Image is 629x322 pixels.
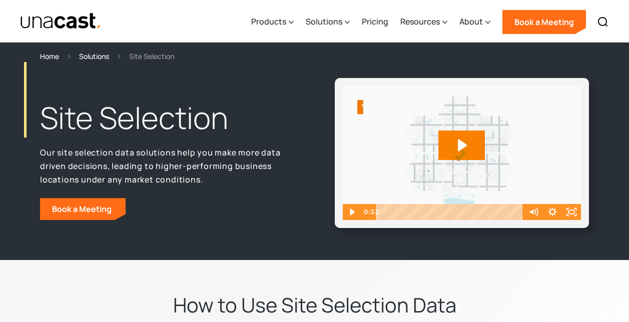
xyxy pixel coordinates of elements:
a: Home [40,50,59,62]
button: Show settings menu [543,204,562,220]
div: About [459,1,490,42]
div: Solutions [306,1,350,42]
button: Play Video: Unacast - Our Datasets (Featured on the Site Selection Page) [438,130,485,160]
div: Resources [400,1,447,42]
div: About [459,15,483,27]
a: Book a Meeting [502,10,586,34]
img: Unacast text logo [20,12,102,30]
h2: How to Use Site Selection Data [173,292,456,318]
a: Pricing [362,1,388,42]
div: Site Selection [129,50,174,62]
a: home [20,12,102,30]
div: Products [251,1,294,42]
a: Solutions [79,50,109,62]
img: Video Thumbnail [343,86,581,220]
div: Solutions [306,15,342,27]
p: Our site selection data solutions help you make more data driven decisions, leading to higher-per... [40,146,295,186]
button: Play Video [343,204,362,220]
button: Fullscreen [562,204,581,220]
div: Products [251,15,286,27]
div: Playbar [383,204,519,220]
h1: Site Selection [40,98,295,138]
img: Search icon [597,16,609,28]
a: Book a Meeting [40,198,126,220]
div: Resources [400,15,440,27]
button: Mute [524,204,543,220]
